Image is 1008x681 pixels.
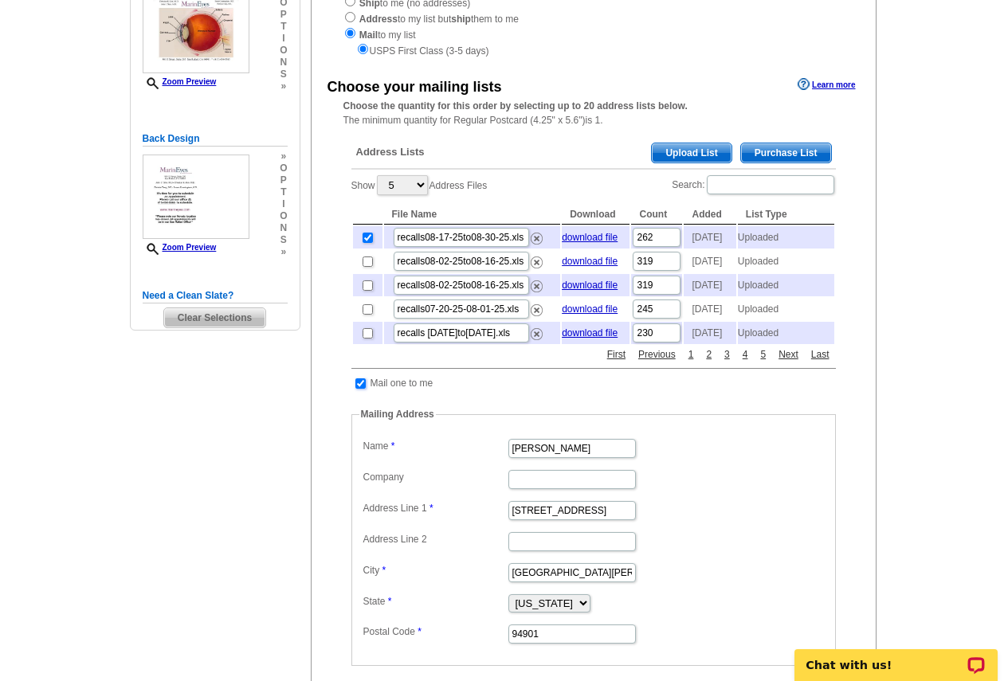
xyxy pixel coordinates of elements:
td: Uploaded [738,298,834,320]
strong: Address [359,14,398,25]
label: Company [363,470,507,484]
label: Search: [672,174,835,196]
span: Upload List [652,143,731,162]
div: Choose your mailing lists [328,76,502,98]
label: City [363,563,507,577]
img: small-thumb.jpg [143,155,250,239]
span: n [280,57,287,68]
a: download file [562,280,618,291]
td: [DATE] [684,298,735,320]
img: delete.png [531,304,543,316]
span: p [280,9,287,21]
img: delete.png [531,233,543,245]
div: The minimum quantity for Regular Postcard (4.25" x 5.6")is 1. [312,99,876,127]
img: delete.png [531,280,543,292]
span: » [280,151,287,162]
a: Remove this list [531,277,543,288]
span: » [280,246,287,258]
a: 4 [739,347,752,362]
td: [DATE] [684,226,735,249]
a: Remove this list [531,229,543,241]
th: File Name [384,205,561,225]
img: delete.png [531,328,543,340]
strong: ship [451,14,471,25]
span: p [280,174,287,186]
h5: Back Design [143,131,288,147]
a: 2 [702,347,716,362]
a: Learn more [798,78,855,91]
td: [DATE] [684,322,735,344]
a: 5 [756,347,770,362]
td: Uploaded [738,226,834,249]
a: Remove this list [531,325,543,336]
td: Uploaded [738,274,834,296]
label: Postal Code [363,624,507,639]
td: Mail one to me [370,375,434,391]
label: Address Line 1 [363,501,507,515]
a: First [603,347,630,362]
img: delete.png [531,256,543,268]
label: Address Line 2 [363,532,507,546]
a: Remove this list [531,253,543,264]
a: Remove this list [531,301,543,312]
a: Zoom Preview [143,243,217,252]
span: Clear Selections [164,308,265,327]
a: download file [562,327,618,339]
span: Purchase List [741,143,831,162]
div: USPS First Class (3-5 days) [343,42,844,58]
span: t [280,186,287,198]
td: [DATE] [684,250,735,272]
th: Download [562,205,630,225]
a: Next [775,347,802,362]
a: download file [562,303,618,315]
span: Address Lists [356,145,425,159]
label: State [363,594,507,609]
span: » [280,80,287,92]
h5: Need a Clean Slate? [143,288,288,303]
a: 1 [684,347,698,362]
th: Count [631,205,682,225]
td: [DATE] [684,274,735,296]
span: n [280,222,287,234]
label: Show Address Files [351,174,488,197]
th: Added [684,205,735,225]
legend: Mailing Address [359,407,436,421]
a: 3 [720,347,734,362]
span: o [280,210,287,222]
strong: Mail [359,29,378,41]
th: List Type [738,205,834,225]
span: i [280,33,287,45]
span: s [280,68,287,80]
td: Uploaded [738,322,834,344]
a: download file [562,232,618,243]
span: i [280,198,287,210]
a: Previous [634,347,680,362]
span: s [280,234,287,246]
span: o [280,162,287,174]
a: Zoom Preview [143,77,217,86]
a: download file [562,256,618,267]
iframe: LiveChat chat widget [784,631,1008,681]
input: Search: [707,175,834,194]
select: ShowAddress Files [377,175,428,195]
span: o [280,45,287,57]
span: t [280,21,287,33]
a: Last [807,347,833,362]
label: Name [363,439,507,453]
strong: Choose the quantity for this order by selecting up to 20 address lists below. [343,100,688,112]
td: Uploaded [738,250,834,272]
